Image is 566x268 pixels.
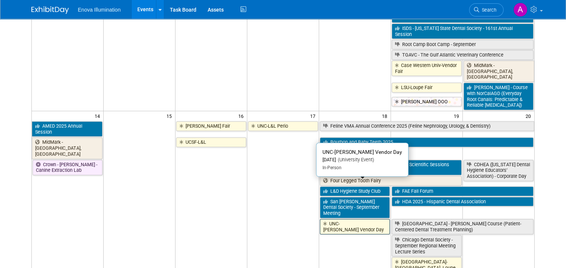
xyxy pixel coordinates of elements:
[320,219,390,234] a: UNC-[PERSON_NAME] Vendor Day
[381,111,391,121] span: 18
[320,121,534,131] a: Feline VMA Annual Conference 2025 (Feline Nephrology, Urology, & Dentistry)
[78,7,120,13] span: Enova Illumination
[392,61,462,76] a: Case Western Univ-Vendor Fair
[392,219,533,234] a: [GEOGRAPHIC_DATA] - [PERSON_NAME] Course (Patient-Centered Dental Treatment Planning)
[463,160,533,181] a: CDHEA ([US_STATE] Dental Hygiene Educators’ Association) - Corporate Day
[463,61,534,82] a: MidMark - [GEOGRAPHIC_DATA], [GEOGRAPHIC_DATA]
[322,165,342,170] span: In-Person
[392,83,462,92] a: LSU-Loupe Fair
[33,160,103,175] a: Crown - [PERSON_NAME] - Canine Extraction Lab
[463,83,533,110] a: [PERSON_NAME] - Course with NorCalAGD (Everyday Root Canals: Predictable & Reliable [MEDICAL_DATA])
[392,235,462,256] a: Chicago Dental Society - September Regional Meeting Lecture Series
[94,111,103,121] span: 14
[238,111,247,121] span: 16
[392,50,533,60] a: TGAVC - The Gulf Atlantic Veterinary Conference
[392,186,533,196] a: FAE Fall Forum
[320,197,390,218] a: San [PERSON_NAME] Dental Society - September Meeting
[336,157,374,162] span: (University Event)
[32,137,103,159] a: MidMark - [GEOGRAPHIC_DATA], [GEOGRAPHIC_DATA]
[479,7,496,13] span: Search
[513,3,527,17] img: Andrea Miller
[248,121,318,131] a: UNC-L&L Perio
[392,40,533,49] a: Root Camp Boot Camp - September
[469,3,504,16] a: Search
[453,111,462,121] span: 19
[322,149,402,155] span: UNC-[PERSON_NAME] Vendor Day
[320,137,533,147] a: Bourbon and Baby Teeth 2025
[320,176,462,186] a: Four Legged Tooth Fairy
[166,111,175,121] span: 15
[322,157,402,163] div: [DATE]
[309,111,319,121] span: 17
[176,137,246,147] a: UCSF-L&L
[392,197,533,207] a: HDA 2025 - Hispanic Dental Association
[320,186,390,196] a: L&D Hygiene Study Club
[525,111,534,121] span: 20
[392,97,462,107] a: [PERSON_NAME] OOO
[32,121,103,137] a: AMED 2025 Annual Session
[176,121,246,131] a: [PERSON_NAME] Fair
[392,24,533,39] a: ISDS - [US_STATE] State Dental Society - 161st Annual Session
[31,6,69,14] img: ExhibitDay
